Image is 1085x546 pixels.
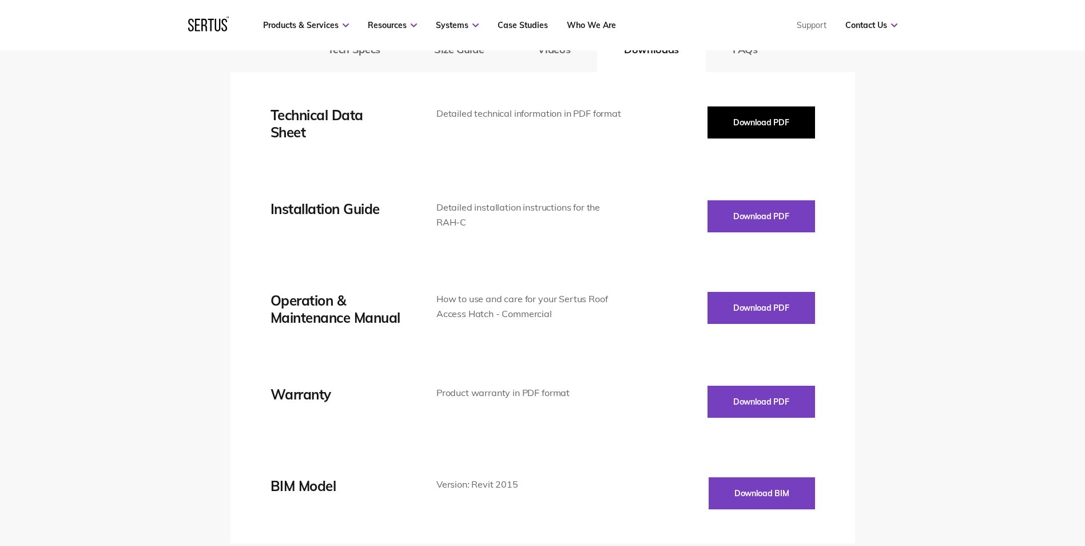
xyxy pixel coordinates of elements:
div: Version: Revit 2015 [436,477,626,492]
div: Detailed technical information in PDF format [436,106,626,121]
button: Download PDF [708,292,815,324]
div: Operation & Maintenance Manual [271,292,402,326]
button: Download PDF [708,200,815,232]
a: Products & Services [263,20,349,30]
div: How to use and care for your Sertus Roof Access Hatch - Commercial [436,292,626,321]
div: Technical Data Sheet [271,106,402,141]
button: Download PDF [708,106,815,139]
a: Case Studies [498,20,548,30]
div: Product warranty in PDF format [436,386,626,401]
button: Download BIM [709,477,815,509]
a: Who We Are [567,20,616,30]
div: BIM Model [271,477,402,494]
a: Contact Us [845,20,897,30]
div: Installation Guide [271,200,402,217]
button: Download PDF [708,386,815,418]
div: Warranty [271,386,402,403]
a: Support [797,20,826,30]
iframe: Chat Widget [879,413,1085,546]
a: Systems [436,20,479,30]
a: Resources [368,20,417,30]
div: Detailed installation instructions for the RAH-C [436,200,626,230]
